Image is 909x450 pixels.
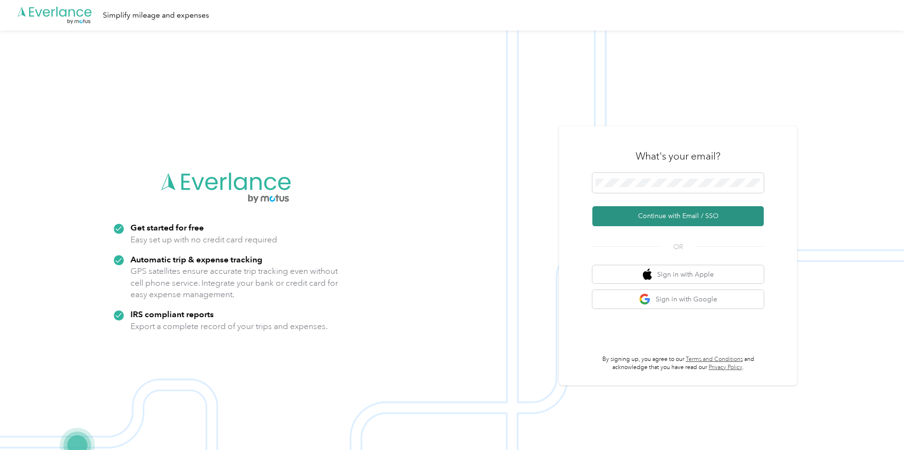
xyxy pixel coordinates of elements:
[130,309,214,319] strong: IRS compliant reports
[639,293,651,305] img: google logo
[130,234,277,246] p: Easy set up with no credit card required
[709,364,742,371] a: Privacy Policy
[592,355,764,372] p: By signing up, you agree to our and acknowledge that you have read our .
[643,269,652,280] img: apple logo
[130,254,262,264] strong: Automatic trip & expense tracking
[130,222,204,232] strong: Get started for free
[592,265,764,284] button: apple logoSign in with Apple
[103,10,209,21] div: Simplify mileage and expenses
[661,242,695,252] span: OR
[592,206,764,226] button: Continue with Email / SSO
[592,290,764,309] button: google logoSign in with Google
[130,320,328,332] p: Export a complete record of your trips and expenses.
[130,265,339,300] p: GPS satellites ensure accurate trip tracking even without cell phone service. Integrate your bank...
[686,356,743,363] a: Terms and Conditions
[636,150,720,163] h3: What's your email?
